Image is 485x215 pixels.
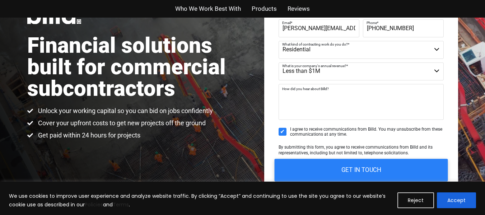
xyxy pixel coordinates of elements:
h1: Financial solutions built for commercial subcontractors [27,35,243,99]
span: Cover your upfront costs to get new projects off the ground [36,119,206,127]
a: Who We Work Best With [175,4,241,14]
a: Products [252,4,277,14]
input: I agree to receive communications from Billd. You may unsubscribe from these communications at an... [279,128,286,136]
button: Reject [397,192,434,208]
span: Unlock your working capital so you can bid on jobs confidently [36,107,213,115]
span: By submitting this form, you agree to receive communications from Billd and its representatives, ... [279,145,433,155]
span: How did you hear about Billd? [282,87,329,91]
span: I agree to receive communications from Billd. You may unsubscribe from these communications at an... [290,127,444,137]
input: GET IN TOUCH [274,159,448,181]
a: Terms [113,201,129,208]
p: We use cookies to improve user experience and analyze website traffic. By clicking “Accept” and c... [9,192,392,209]
button: Accept [437,192,476,208]
span: Email [282,20,291,24]
span: Get paid within 24 hours for projects [36,131,140,140]
a: Policies [85,201,103,208]
span: Phone [367,20,377,24]
a: Reviews [288,4,310,14]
